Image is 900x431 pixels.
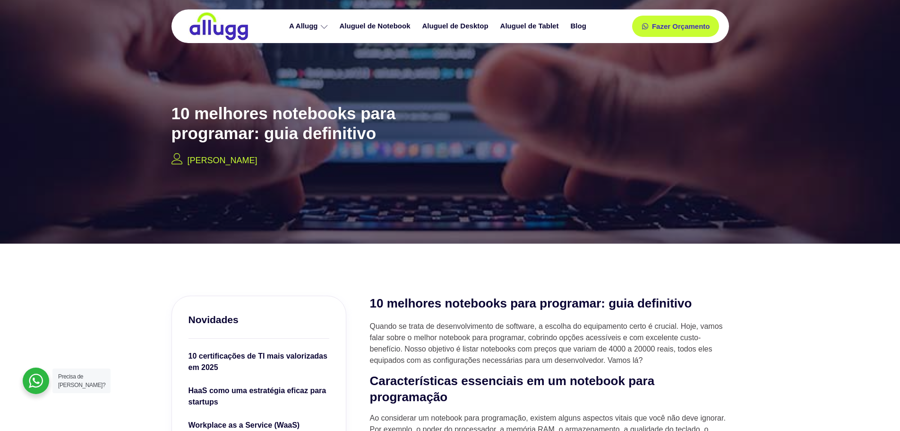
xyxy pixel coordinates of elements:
a: Fazer Orçamento [632,16,720,37]
span: Fazer Orçamento [652,23,710,30]
a: A Allugg [284,18,335,35]
a: Blog [566,18,593,35]
a: Aluguel de Desktop [418,18,496,35]
a: Aluguel de Tablet [496,18,566,35]
a: HaaS como uma estratégia eficaz para startups [189,385,329,410]
h2: 10 melhores notebooks para programar: guia definitivo [370,296,729,312]
a: Aluguel de Notebook [335,18,418,35]
p: Quando se trata de desenvolvimento de software, a escolha do equipamento certo é crucial. Hoje, v... [370,321,729,366]
img: locação de TI é Allugg [188,12,249,41]
span: Precisa de [PERSON_NAME]? [58,373,105,388]
h3: Novidades [189,313,329,326]
h2: 10 melhores notebooks para programar: guia definitivo [171,104,474,143]
a: 10 certificações de TI mais valorizadas em 2025 [189,351,329,376]
strong: Características essenciais em um notebook para programação [370,374,655,404]
p: [PERSON_NAME] [188,154,257,167]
